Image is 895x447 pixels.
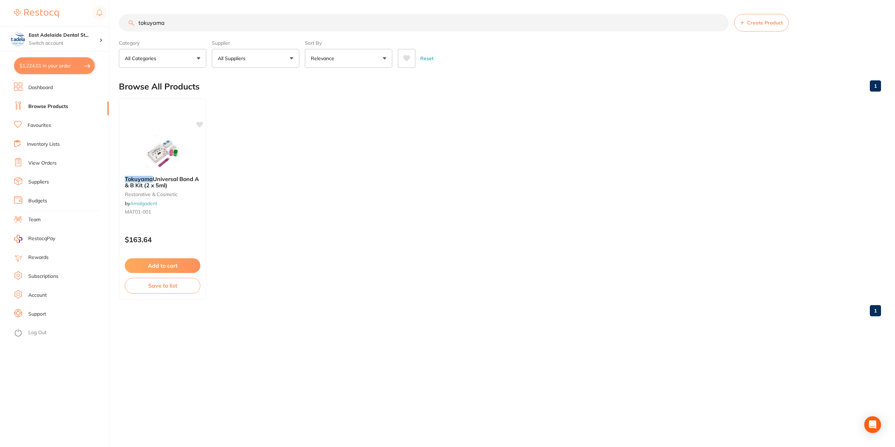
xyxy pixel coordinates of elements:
[28,122,51,129] a: Favourites
[119,40,206,46] label: Category
[119,82,200,92] h2: Browse All Products
[125,258,200,273] button: Add to cart
[218,55,248,62] p: All Suppliers
[140,135,185,170] img: Tokuyama Universal Bond A & B Kit (2 x 5ml)
[125,200,157,207] span: by
[28,84,53,91] a: Dashboard
[125,236,200,244] p: $163.64
[305,40,392,46] label: Sort By
[28,179,49,186] a: Suppliers
[125,175,199,189] span: Universal Bond A & B Kit (2 x 5ml)
[28,103,68,110] a: Browse Products
[28,329,46,336] a: Log Out
[14,235,22,243] img: RestocqPay
[28,235,55,242] span: RestocqPay
[125,55,159,62] p: All Categories
[28,292,47,299] a: Account
[14,57,95,74] button: $1,224.01 in your order
[870,79,881,93] a: 1
[28,254,49,261] a: Rewards
[125,175,153,182] em: Tokuyama
[125,278,200,293] button: Save to list
[11,32,25,46] img: East Adelaide Dental Studio
[311,55,337,62] p: Relevance
[119,14,729,31] input: Search Products
[734,14,789,31] button: Create Product
[14,5,59,21] a: Restocq Logo
[870,304,881,318] a: 1
[212,40,299,46] label: Supplier
[125,209,151,215] span: MAT01-001
[29,40,99,47] p: Switch account
[14,235,55,243] a: RestocqPay
[28,160,57,167] a: View Orders
[130,200,157,207] a: Amalgadent
[747,20,783,26] span: Create Product
[125,176,200,189] b: Tokuyama Universal Bond A & B Kit (2 x 5ml)
[28,273,58,280] a: Subscriptions
[27,141,60,148] a: Inventory Lists
[119,49,206,68] button: All Categories
[212,49,299,68] button: All Suppliers
[28,311,46,318] a: Support
[28,197,47,204] a: Budgets
[418,49,436,68] button: Reset
[864,416,881,433] div: Open Intercom Messenger
[305,49,392,68] button: Relevance
[29,32,99,39] h4: East Adelaide Dental Studio
[14,9,59,17] img: Restocq Logo
[28,216,41,223] a: Team
[125,192,200,197] small: restorative & cosmetic
[14,327,107,339] button: Log Out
